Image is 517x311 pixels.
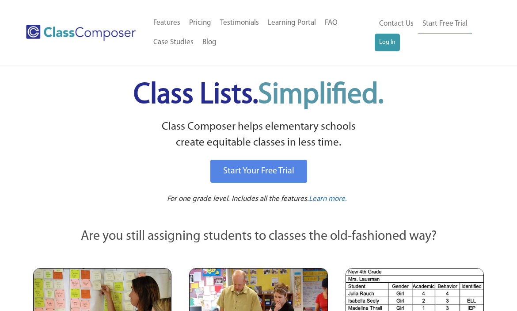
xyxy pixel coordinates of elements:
span: Simplified. [258,81,384,110]
a: Learning Portal [263,13,320,33]
a: Testimonials [216,13,263,33]
a: Start Your Free Trial [210,160,307,183]
a: FAQ [320,13,342,33]
a: Start Free Trial [418,14,472,34]
nav: Header Menu [375,14,484,51]
a: Log In [375,34,400,51]
span: Learn more. [309,195,347,203]
a: Features [149,13,185,33]
span: Start Your Free Trial [223,167,294,176]
a: Pricing [185,13,216,33]
span: Class Lists. [133,81,384,110]
nav: Header Menu [149,13,375,52]
p: Class Composer helps elementary schools create equitable classes in less time. [32,119,485,151]
img: Class Composer [26,25,136,41]
a: Blog [198,33,221,52]
p: Are you still assigning students to classes the old-fashioned way? [33,227,484,246]
a: Learn more. [309,194,347,205]
span: For one grade level. Includes all the features. [167,195,309,203]
a: Contact Us [375,14,418,34]
a: Case Studies [149,33,198,52]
